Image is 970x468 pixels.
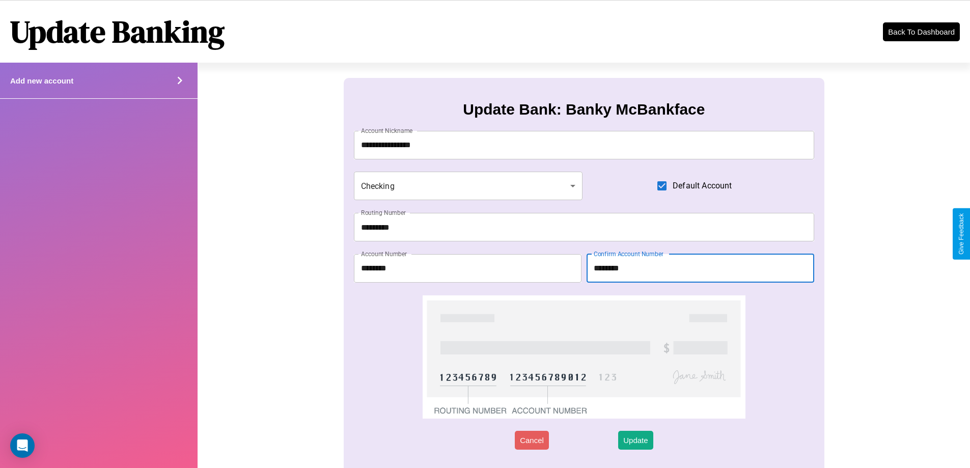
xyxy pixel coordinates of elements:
div: Give Feedback [958,213,965,255]
div: Open Intercom Messenger [10,433,35,458]
h1: Update Banking [10,11,225,52]
button: Back To Dashboard [883,22,960,41]
button: Cancel [515,431,549,450]
label: Account Nickname [361,126,413,135]
h4: Add new account [10,76,73,85]
button: Update [618,431,653,450]
div: Checking [354,172,583,200]
img: check [423,295,745,419]
label: Account Number [361,250,407,258]
label: Confirm Account Number [594,250,663,258]
h3: Update Bank: Banky McBankface [463,101,705,118]
span: Default Account [673,180,732,192]
label: Routing Number [361,208,406,217]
